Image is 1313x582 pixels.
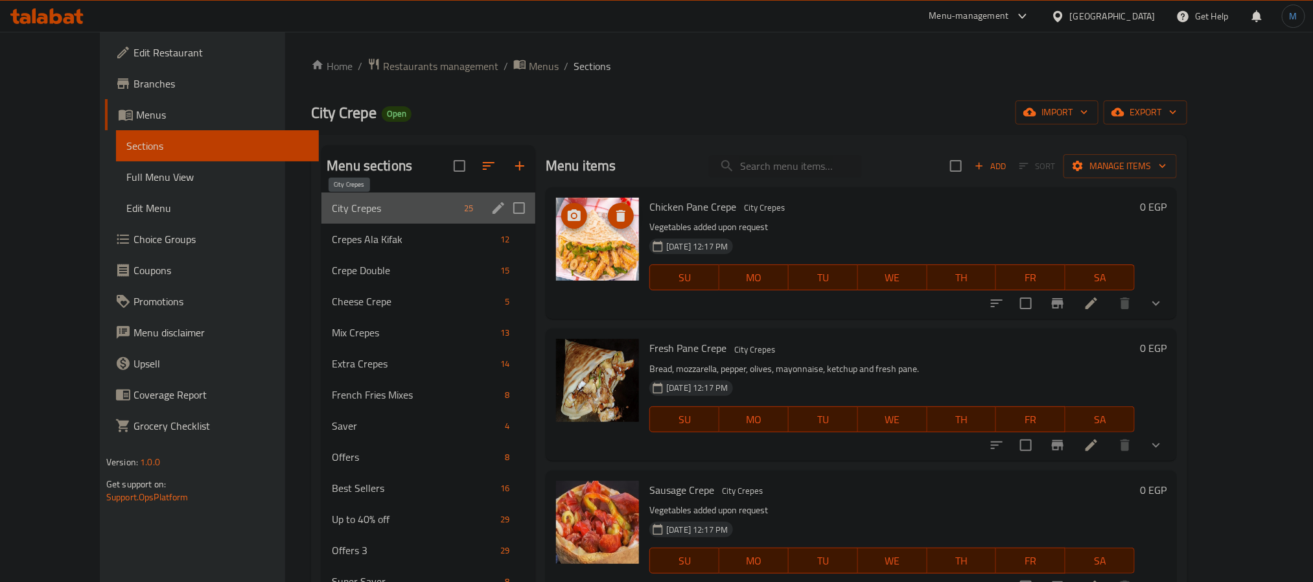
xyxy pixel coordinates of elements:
span: WE [863,552,922,570]
span: Get support on: [106,476,166,493]
span: Add [973,159,1008,174]
span: Branches [134,76,308,91]
span: Mix Crepes [332,325,495,340]
li: / [358,58,362,74]
div: Extra Crepes [332,356,495,371]
p: Vegetables added upon request [649,502,1135,518]
a: Full Menu View [116,161,319,192]
a: Edit Menu [116,192,319,224]
div: City Crepes [739,200,790,216]
h2: Menu items [546,156,616,176]
button: MO [719,406,789,432]
h6: 0 EGP [1140,481,1167,499]
span: Offers [332,449,500,465]
span: Select section first [1011,156,1063,176]
div: items [500,449,515,465]
span: Crepe Double [332,262,495,278]
span: export [1114,104,1177,121]
div: City Crepes [717,483,768,499]
div: City Crepes25edit [321,192,535,224]
a: Choice Groups [105,224,319,255]
span: Cheese Crepe [332,294,500,309]
span: Saver [332,418,500,434]
h2: Menu sections [327,156,412,176]
span: Sections [126,138,308,154]
span: Menus [136,107,308,122]
span: FR [1001,410,1060,429]
div: Open [382,106,412,122]
button: Branch-specific-item [1042,288,1073,319]
span: City Crepes [729,342,780,357]
span: Upsell [134,356,308,371]
div: Extra Crepes14 [321,348,535,379]
button: SU [649,548,719,574]
div: Offers8 [321,441,535,472]
div: items [495,262,515,278]
img: Fresh Pane Crepe [556,339,639,422]
span: Coupons [134,262,308,278]
span: City Crepe [311,98,377,127]
a: Coupons [105,255,319,286]
span: 8 [500,389,515,401]
div: items [495,542,515,558]
span: Sausage Crepe [649,480,714,500]
button: edit [489,198,508,218]
div: Cheese Crepe5 [321,286,535,317]
span: MO [725,268,784,287]
button: TH [927,264,997,290]
span: [DATE] 12:17 PM [661,524,733,536]
span: 1.0.0 [140,454,160,471]
span: 29 [495,544,515,557]
a: Grocery Checklist [105,410,319,441]
span: Crepes Ala Kifak [332,231,495,247]
button: TH [927,548,997,574]
span: Manage items [1074,158,1167,174]
span: Offers 3 [332,542,495,558]
span: Version: [106,454,138,471]
div: Up to 40% off29 [321,504,535,535]
h6: 0 EGP [1140,339,1167,357]
li: / [564,58,568,74]
span: MO [725,410,784,429]
div: items [500,387,515,402]
span: Open [382,108,412,119]
span: 15 [495,264,515,277]
span: Coverage Report [134,387,308,402]
button: WE [858,548,927,574]
a: Coverage Report [105,379,319,410]
span: Menu disclaimer [134,325,308,340]
button: export [1104,100,1187,124]
button: show more [1141,430,1172,461]
span: SU [655,268,714,287]
button: delete image [608,203,634,229]
svg: Show Choices [1148,296,1164,311]
button: SU [649,264,719,290]
span: TH [933,268,992,287]
button: upload picture [561,203,587,229]
span: Choice Groups [134,231,308,247]
span: M [1290,9,1297,23]
button: MO [719,264,789,290]
div: Saver4 [321,410,535,441]
span: WE [863,410,922,429]
a: Upsell [105,348,319,379]
span: 5 [500,296,515,308]
button: TU [789,264,858,290]
span: 13 [495,327,515,339]
div: items [459,200,478,216]
a: Support.OpsPlatform [106,489,189,506]
span: FR [1001,268,1060,287]
button: FR [996,264,1065,290]
span: Chicken Pane Crepe [649,197,736,216]
span: TU [794,410,853,429]
button: TU [789,406,858,432]
button: sort-choices [981,288,1012,319]
span: Edit Menu [126,200,308,216]
h6: 0 EGP [1140,198,1167,216]
div: items [495,480,515,496]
